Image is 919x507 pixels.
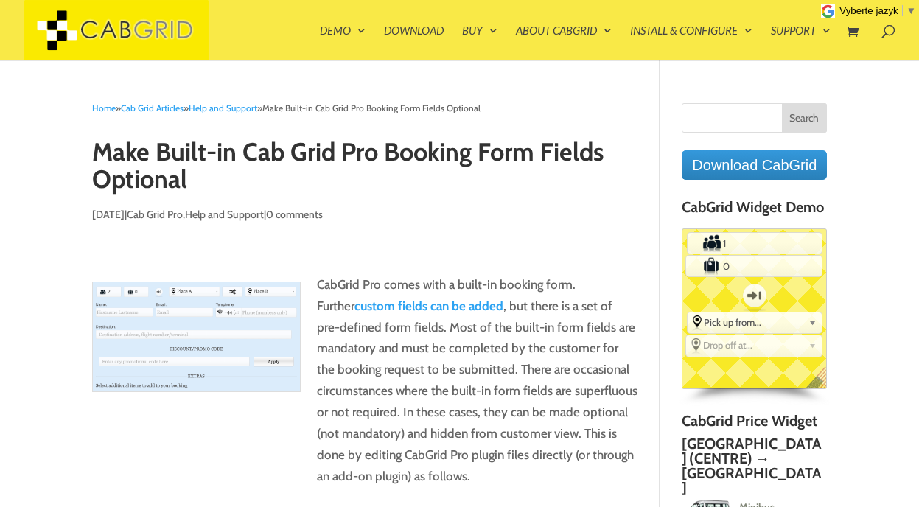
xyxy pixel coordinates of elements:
[687,256,721,276] label: Number of Suitcases
[24,21,209,36] a: CabGrid Taxi Plugin
[721,234,789,253] input: Number of Passengers
[185,208,264,221] a: Help and Support
[92,102,116,113] a: Home
[317,274,638,487] p: CabGrid Pro comes with a built-in booking form. Further , but there is a set of pre-defined form ...
[688,312,822,332] div: Select the place the starting address falls within
[704,316,803,328] span: Pick up from...
[839,5,898,16] span: Vyberte jazyk
[354,298,503,313] a: custom fields can be added
[682,199,827,223] h4: CabGrid Widget Demo
[384,25,444,60] a: Download
[682,150,827,180] a: Download CabGrid
[782,103,828,133] input: Search
[682,436,827,495] h2: [GEOGRAPHIC_DATA] (Centre) → [GEOGRAPHIC_DATA]
[734,278,775,313] label: One-way
[320,25,366,60] a: Demo
[266,208,323,221] a: 0 comments
[92,208,125,221] span: [DATE]
[92,204,638,237] p: | , |
[127,208,183,221] a: Cab Grid Pro
[462,25,497,60] a: Buy
[806,366,838,399] span: English
[92,102,481,113] span: » » »
[721,256,788,276] input: Number of Suitcases
[92,139,638,201] h1: Make Built-in Cab Grid Pro Booking Form Fields Optional
[121,102,184,113] a: Cab Grid Articles
[902,5,903,16] span: ​
[262,102,481,113] span: Make Built-in Cab Grid Pro Booking Form Fields Optional
[839,5,916,16] a: Vyberte jazyk​
[771,25,831,60] a: Support
[189,102,257,113] a: Help and Support
[703,339,803,351] span: Drop off at...
[516,25,612,60] a: About CabGrid
[906,5,916,16] span: ▼
[688,234,721,253] label: Number of Passengers
[682,413,827,436] h4: CabGrid Price Widget
[630,25,752,60] a: Install & Configure
[686,335,822,354] div: Select the place the destination address is within
[828,415,919,485] iframe: chat widget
